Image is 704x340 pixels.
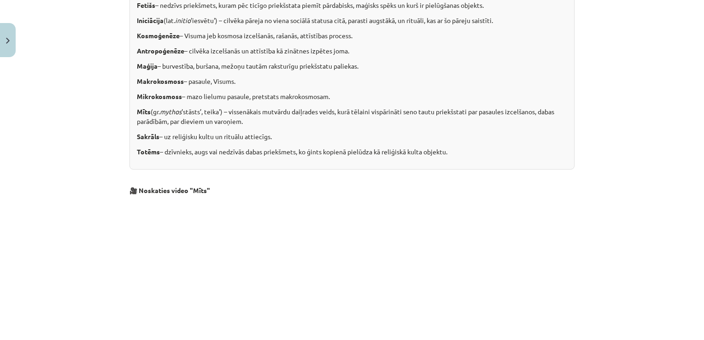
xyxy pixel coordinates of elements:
[129,186,210,194] strong: 🎥 Noskaties video "Mīts"
[137,92,567,101] p: – mazo lielumu pasaule, pretstats makrokosmosam.
[137,31,567,41] p: – Visuma jeb kosmosa izcelšanās, rašanās, attīstības process.
[137,76,567,86] p: – pasaule, Visums.
[137,0,567,10] p: – nedzīvs priekšmets, kuram pēc ticīgo priekšstata piemīt pārdabisks, maģisks spēks un kurš ir pi...
[137,31,180,40] b: Kosmoģenēze
[137,46,567,56] p: – cilvēka izcelšanās un attīstība kā zinātnes izpētes joma.
[137,92,182,100] b: Mikrokosmoss
[137,147,567,157] p: – dzīvnieks, augs vai nedzīvās dabas priekšmets, ko ģints kopienā pielūdza kā reliģiskā kulta obj...
[137,1,155,9] b: Fetišs
[6,38,10,44] img: icon-close-lesson-0947bae3869378f0d4975bcd49f059093ad1ed9edebbc8119c70593378902aed.svg
[137,132,159,141] b: Sakrāls
[175,16,191,24] i: initio
[137,47,184,55] b: Antropoģenēze
[137,61,567,71] p: – burvestība, buršana, mežoņu tautām raksturīgu priekšstatu paliekas.
[137,77,184,85] b: Makrokosmoss
[137,107,567,126] p: (gr. 'stāsts’, teika') – vissenākais mutvārdu daiļrades veids, kurā tēlaini vispārināti seno taut...
[160,107,182,116] i: mythos
[137,147,160,156] b: Totēms
[137,16,567,25] p: (lat. 'iesvētu') – cilvēka pāreja no viena sociālā statusa citā, parasti augstākā, un rituāli, ka...
[137,132,567,141] p: – uz reliģisku kultu un rituālu attiecīgs.
[137,16,164,24] b: Iniciācija
[137,107,151,116] b: Mīts
[137,62,158,70] b: Maģija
